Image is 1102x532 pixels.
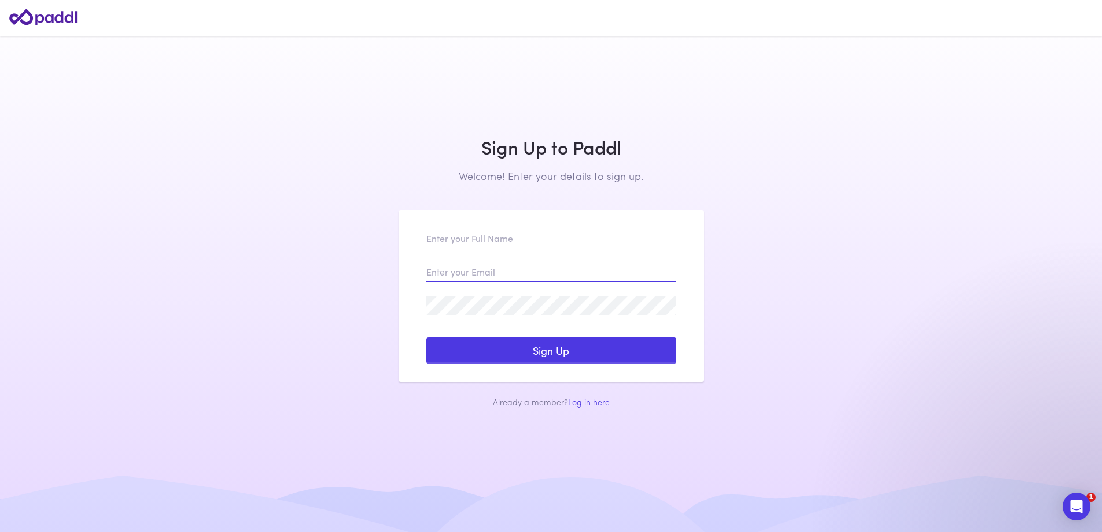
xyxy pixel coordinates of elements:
iframe: Intercom notifications message [871,420,1102,501]
h2: Welcome! Enter your details to sign up. [399,170,704,182]
div: Open Intercom Messenger [1063,493,1090,520]
h1: Sign Up to Paddl [399,136,704,158]
button: Sign Up [426,337,676,364]
input: Enter your Full Name [426,229,676,248]
input: Enter your Email [426,262,676,282]
a: Log in here [568,396,610,408]
div: Already a member? [399,396,704,408]
span: 1 [1086,493,1096,502]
